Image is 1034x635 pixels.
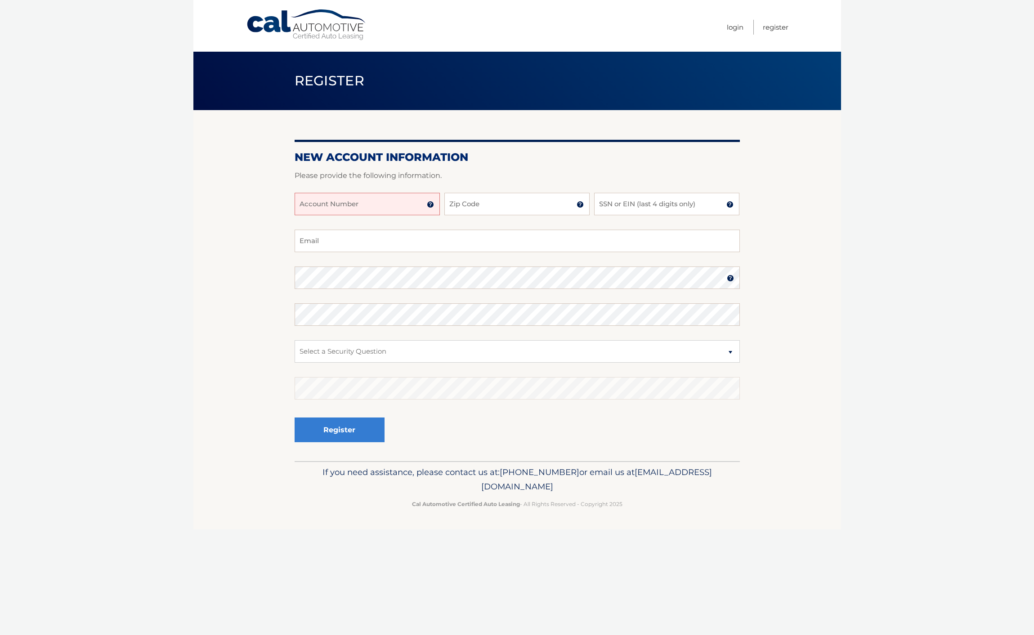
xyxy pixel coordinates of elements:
img: tooltip.svg [726,201,734,208]
h2: New Account Information [295,151,740,164]
button: Register [295,417,385,442]
img: tooltip.svg [727,275,734,282]
img: tooltip.svg [427,201,434,208]
p: - All Rights Reserved - Copyright 2025 [300,499,734,509]
img: tooltip.svg [577,201,584,208]
p: If you need assistance, please contact us at: or email us at [300,465,734,494]
input: Email [295,230,740,252]
p: Please provide the following information. [295,169,740,182]
a: Cal Automotive [246,9,367,41]
input: SSN or EIN (last 4 digits only) [594,193,739,215]
span: Register [295,72,365,89]
strong: Cal Automotive Certified Auto Leasing [412,501,520,507]
input: Zip Code [444,193,590,215]
a: Register [763,20,788,35]
a: Login [727,20,743,35]
span: [EMAIL_ADDRESS][DOMAIN_NAME] [481,467,712,492]
input: Account Number [295,193,440,215]
span: [PHONE_NUMBER] [500,467,579,477]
